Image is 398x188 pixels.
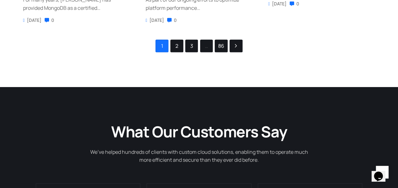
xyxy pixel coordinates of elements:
div: We’ve helped hundreds of clients with custom cloud solutions, enabling them to operate much more ... [23,148,375,164]
span: 1 [156,40,168,52]
h2: What Our Customers Say [23,122,375,141]
a: 3 [186,40,198,52]
div: 0 [290,0,302,7]
a: 2 [171,40,183,52]
a: 86 [215,40,227,52]
div: 0 [167,17,180,24]
div: [DATE] [23,17,45,24]
div: [DATE] [146,17,167,24]
span: … [200,40,212,52]
div: [DATE] [268,0,290,7]
iframe: chat widget [371,163,392,182]
nav: Posts navigation [23,40,375,52]
div: 0 [45,17,57,24]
